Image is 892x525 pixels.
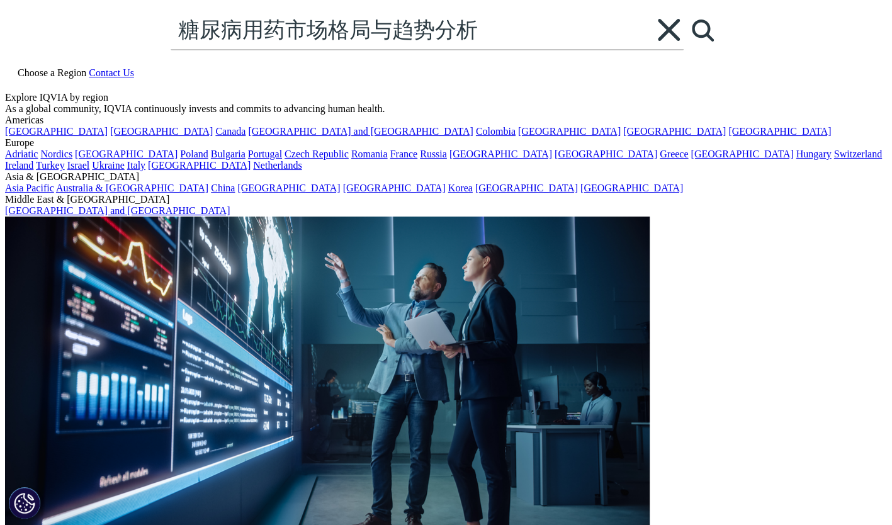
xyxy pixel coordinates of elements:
[448,183,473,193] a: Korea
[449,149,552,159] a: [GEOGRAPHIC_DATA]
[5,115,887,126] div: Americas
[180,149,208,159] a: Poland
[211,183,235,193] a: China
[691,149,793,159] a: [GEOGRAPHIC_DATA]
[475,183,578,193] a: [GEOGRAPHIC_DATA]
[211,149,246,159] a: Bulgaria
[476,126,516,137] a: Colombia
[248,126,473,137] a: [GEOGRAPHIC_DATA] and [GEOGRAPHIC_DATA]
[420,149,447,159] a: Russia
[692,20,714,42] svg: Search
[5,126,108,137] a: [GEOGRAPHIC_DATA]
[351,149,388,159] a: Romania
[796,149,831,159] a: Hungary
[5,160,33,171] a: Ireland
[75,149,178,159] a: [GEOGRAPHIC_DATA]
[148,160,251,171] a: [GEOGRAPHIC_DATA]
[171,11,648,49] input: Search
[5,103,887,115] div: As a global community, IQVIA continuously invests and commits to advancing human health.
[18,67,86,78] span: Choose a Region
[5,194,887,205] div: Middle East & [GEOGRAPHIC_DATA]
[5,183,54,193] a: Asia Pacific
[684,11,721,49] a: Search
[67,160,90,171] a: Israel
[5,92,887,103] div: Explore IQVIA by region
[237,183,340,193] a: [GEOGRAPHIC_DATA]
[110,126,213,137] a: [GEOGRAPHIC_DATA]
[343,183,446,193] a: [GEOGRAPHIC_DATA]
[36,160,65,171] a: Turkey
[248,149,282,159] a: Portugal
[5,171,887,183] div: Asia & [GEOGRAPHIC_DATA]
[5,205,230,216] a: [GEOGRAPHIC_DATA] and [GEOGRAPHIC_DATA]
[5,149,38,159] a: Adriatic
[580,183,683,193] a: [GEOGRAPHIC_DATA]
[653,11,684,42] div: Clear
[285,149,349,159] a: Czech Republic
[660,149,688,159] a: Greece
[92,160,125,171] a: Ukraine
[9,487,40,519] button: Cookie 设置
[40,149,72,159] a: Nordics
[215,126,246,137] a: Canada
[518,126,621,137] a: [GEOGRAPHIC_DATA]
[56,183,208,193] a: Australia & [GEOGRAPHIC_DATA]
[89,67,134,78] a: Contact Us
[127,160,145,171] a: Italy
[833,149,881,159] a: Switzerland
[623,126,726,137] a: [GEOGRAPHIC_DATA]
[390,149,418,159] a: France
[253,160,302,171] a: Netherlands
[658,19,680,41] svg: Clear
[728,126,831,137] a: [GEOGRAPHIC_DATA]
[555,149,657,159] a: [GEOGRAPHIC_DATA]
[5,137,887,149] div: Europe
